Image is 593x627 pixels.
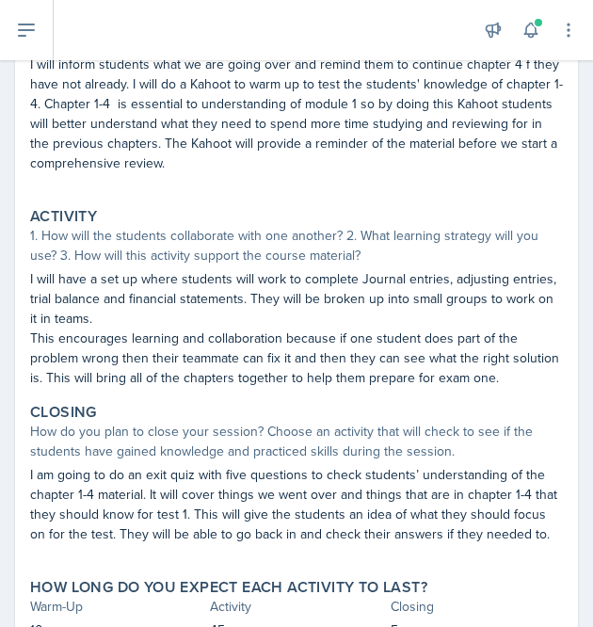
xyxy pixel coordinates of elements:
p: This encourages learning and collaboration because if one student does part of the problem wrong ... [30,329,563,388]
label: How long do you expect each activity to last? [30,578,427,597]
p: I will have a set up where students will work to complete Journal entries, adjusting entries, tri... [30,269,563,329]
div: Activity [210,597,382,617]
div: 1. How will the students collaborate with one another? 2. What learning strategy will you use? 3.... [30,226,563,265]
div: Warm-Up [30,597,202,617]
label: Activity [30,207,97,226]
div: Closing [391,597,563,617]
p: I will inform students what we are going over and remind them to continue chapter 4 f they have n... [30,55,563,173]
p: I am going to do an exit quiz with five questions to check students’ understanding of the chapter... [30,465,563,544]
div: How do you plan to close your session? Choose an activity that will check to see if the students ... [30,422,563,461]
label: Closing [30,403,97,422]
